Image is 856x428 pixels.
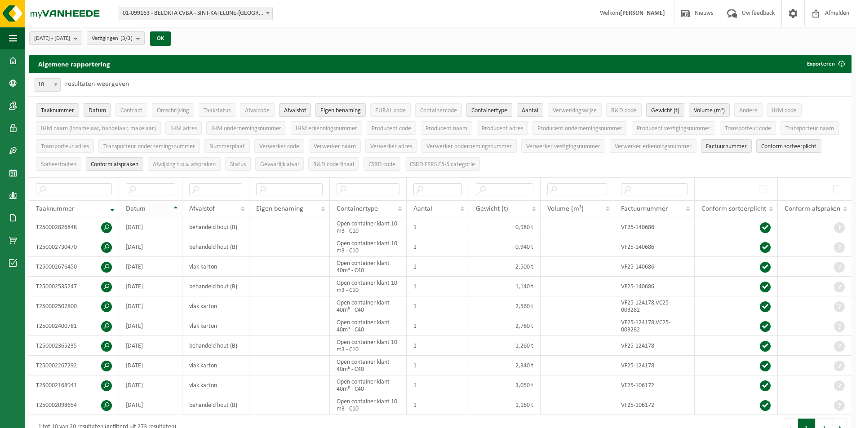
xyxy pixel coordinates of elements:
td: VF25-140686 [614,257,695,277]
span: Afvalcode [245,107,270,114]
td: VF25-124178,VC25-003282 [614,316,695,336]
td: 1 [407,316,470,336]
td: 2,500 t [469,257,541,277]
button: VerwerkingswijzeVerwerkingswijze: Activate to sort [548,103,602,117]
button: Verwerker adresVerwerker adres: Activate to sort [365,139,417,153]
span: Gewicht (t) [476,205,508,212]
label: resultaten weergeven [65,80,129,88]
span: R&D code finaal [313,161,354,168]
button: NummerplaatNummerplaat: Activate to sort [204,139,250,153]
td: VF25-140686 [614,237,695,257]
button: Transporteur adresTransporteur adres: Activate to sort [36,139,94,153]
span: Verwerker erkenningsnummer [615,143,692,150]
button: StatusStatus: Activate to sort [225,157,251,171]
td: T250002730470 [29,237,119,257]
button: Transporteur naamTransporteur naam: Activate to sort [781,121,839,135]
button: Verwerker naamVerwerker naam: Activate to sort [309,139,361,153]
span: Afwijking t.o.v. afspraken [153,161,216,168]
button: AantalAantal: Activate to sort [517,103,543,117]
span: Taaknummer [41,107,74,114]
span: Conform sorteerplicht [701,205,766,212]
button: Verwerker vestigingsnummerVerwerker vestigingsnummer: Activate to sort [521,139,605,153]
td: T250002502800 [29,296,119,316]
td: [DATE] [119,356,182,375]
span: Transporteur ondernemingsnummer [103,143,195,150]
button: Eigen benamingEigen benaming: Activate to sort [315,103,366,117]
span: Containertype [337,205,378,212]
span: R&D code [611,107,637,114]
td: 1 [407,375,470,395]
td: [DATE] [119,237,182,257]
button: AfvalcodeAfvalcode: Activate to sort [240,103,275,117]
span: Verwerker ondernemingsnummer [426,143,512,150]
span: Taakstatus [204,107,231,114]
td: Open container klant 40m³ - C40 [330,316,407,336]
td: [DATE] [119,296,182,316]
td: 1 [407,257,470,277]
td: 1 [407,336,470,356]
button: Producent codeProducent code: Activate to sort [367,121,416,135]
td: T250002826848 [29,217,119,237]
button: [DATE] - [DATE] [29,31,82,45]
td: vlak karton [182,356,249,375]
button: ContainercodeContainercode: Activate to sort [415,103,462,117]
button: ContractContract: Activate to sort [115,103,147,117]
span: IHM erkenningsnummer [296,125,357,132]
td: T250002676450 [29,257,119,277]
td: VF25-124178 [614,336,695,356]
td: behandeld hout (B) [182,277,249,296]
td: T250002535247 [29,277,119,296]
td: 3,050 t [469,375,541,395]
span: Andere [739,107,758,114]
span: Nummerplaat [209,143,245,150]
button: R&D codeR&amp;D code: Activate to sort [606,103,642,117]
span: Verwerker naam [314,143,356,150]
count: (3/3) [120,35,133,41]
h2: Algemene rapportering [29,55,119,73]
td: 1,160 t [469,395,541,415]
span: Verwerker adres [370,143,412,150]
button: Volume (m³)Volume (m³): Activate to sort [689,103,730,117]
button: Verwerker ondernemingsnummerVerwerker ondernemingsnummer: Activate to sort [421,139,517,153]
span: Transporteur naam [785,125,834,132]
td: 1 [407,296,470,316]
span: Volume (m³) [547,205,584,212]
button: ContainertypeContainertype: Activate to sort [466,103,512,117]
span: Verwerker vestigingsnummer [526,143,600,150]
button: TaakstatusTaakstatus: Activate to sort [199,103,235,117]
span: Vestigingen [92,32,133,45]
span: IHM adres [170,125,197,132]
td: [DATE] [119,375,182,395]
span: Verwerker code [259,143,299,150]
span: Eigen benaming [256,205,303,212]
span: IHM naam (inzamelaar, handelaar, makelaar) [41,125,156,132]
span: Datum [126,205,146,212]
td: 1 [407,277,470,296]
span: [DATE] - [DATE] [34,32,70,45]
span: Transporteur adres [41,143,89,150]
td: VF25-140686 [614,277,695,296]
button: AndereAndere: Activate to sort [734,103,763,117]
td: behandeld hout (B) [182,217,249,237]
td: 0,940 t [469,237,541,257]
td: Open container klant 40m³ - C40 [330,296,407,316]
span: Producent adres [482,125,523,132]
button: Transporteur ondernemingsnummerTransporteur ondernemingsnummer : Activate to sort [98,139,200,153]
span: 01-099163 - BELORTA CVBA - SINT-KATELIJNE-WAVER [119,7,272,20]
button: Verwerker erkenningsnummerVerwerker erkenningsnummer: Activate to sort [610,139,696,153]
td: 1 [407,237,470,257]
span: Volume (m³) [694,107,725,114]
td: [DATE] [119,277,182,296]
td: Open container klant 10 m3 - C10 [330,336,407,356]
button: IHM adresIHM adres: Activate to sort [165,121,202,135]
td: T250002098654 [29,395,119,415]
span: Containercode [420,107,457,114]
span: Aantal [413,205,432,212]
button: OmschrijvingOmschrijving: Activate to sort [152,103,194,117]
span: Status [230,161,246,168]
span: Conform afspraken [91,161,138,168]
button: TaaknummerTaaknummer: Activate to remove sorting [36,103,79,117]
span: Contract [120,107,142,114]
td: vlak karton [182,257,249,277]
button: Gevaarlijk afval : Activate to sort [255,157,304,171]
